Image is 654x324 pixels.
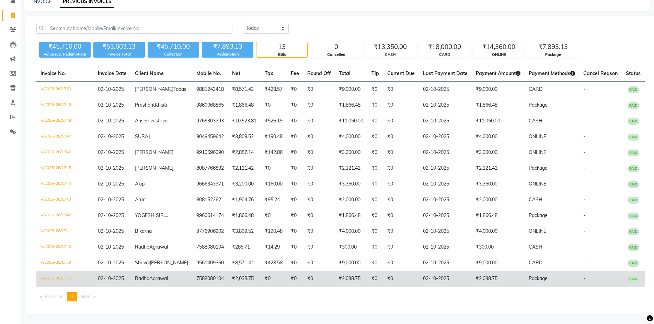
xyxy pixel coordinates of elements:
[303,97,335,113] td: ₹0
[419,97,472,113] td: 02-10-2025
[628,149,639,156] span: PAID
[135,86,173,92] span: [PERSON_NAME]
[419,224,472,239] td: 02-10-2025
[529,102,548,108] span: Package
[36,160,94,176] td: V/2025-26/1745
[383,145,419,160] td: ₹0
[335,129,367,145] td: ₹4,000.00
[583,196,585,203] span: -
[307,70,331,76] span: Round Off
[36,97,94,113] td: V/2025-26/1749
[261,129,287,145] td: ₹190.48
[148,42,199,51] div: ₹45,710.00
[192,255,228,271] td: 9561409360
[367,160,383,176] td: ₹0
[228,160,261,176] td: ₹2,121.42
[36,271,94,287] td: V/2025-26/1738
[311,52,362,58] div: Cancelled
[291,70,299,76] span: Fee
[529,196,542,203] span: CASH
[365,52,416,58] div: CASH
[583,181,585,187] span: -
[228,239,261,255] td: ₹285.71
[367,82,383,98] td: ₹0
[365,42,416,52] div: ₹13,350.00
[383,271,419,287] td: ₹0
[472,129,525,145] td: ₹4,000.00
[473,42,524,52] div: ₹14,360.00
[628,228,639,235] span: PAID
[192,208,228,224] td: 9960614174
[36,82,94,98] td: V/2025-26/1750
[419,239,472,255] td: 02-10-2025
[303,271,335,287] td: ₹0
[98,133,124,140] span: 02-10-2025
[529,118,542,124] span: CASH
[529,244,542,250] span: CASH
[472,255,525,271] td: ₹9,000.00
[419,271,472,287] td: 02-10-2025
[287,176,303,192] td: ₹0
[261,208,287,224] td: ₹0
[261,145,287,160] td: ₹142.86
[583,149,585,155] span: -
[472,192,525,208] td: ₹2,000.00
[135,102,155,108] span: Prashant
[383,192,419,208] td: ₹0
[529,149,546,155] span: ONLINE
[287,255,303,271] td: ₹0
[228,97,261,113] td: ₹1,866.48
[41,70,66,76] span: Invoice No.
[303,82,335,98] td: ₹0
[628,197,639,204] span: PAID
[367,113,383,129] td: ₹0
[98,228,124,234] span: 02-10-2025
[583,260,585,266] span: -
[628,181,639,188] span: PAID
[261,239,287,255] td: ₹14.29
[192,145,228,160] td: 9910596090
[367,192,383,208] td: ₹0
[202,51,253,57] div: Redemption
[135,260,150,266] span: Shaval
[202,42,253,51] div: ₹7,893.13
[383,208,419,224] td: ₹0
[583,165,585,171] span: -
[583,212,585,218] span: -
[36,239,94,255] td: V/2025-26/1740
[472,82,525,98] td: ₹9,000.00
[583,102,585,108] span: -
[626,70,641,76] span: Status
[335,239,367,255] td: ₹300.00
[383,239,419,255] td: ₹0
[135,165,173,171] span: [PERSON_NAME]
[419,52,470,58] div: CARD
[335,224,367,239] td: ₹4,000.00
[39,51,91,57] div: Value (Ex. Redemption)
[419,208,472,224] td: 02-10-2025
[261,113,287,129] td: ₹526.19
[303,224,335,239] td: ₹0
[419,255,472,271] td: 02-10-2025
[36,208,94,224] td: V/2025-26/1742
[529,165,548,171] span: Package
[256,42,307,52] div: 13
[71,293,73,300] span: 1
[135,149,173,155] span: [PERSON_NAME]
[287,224,303,239] td: ₹0
[628,260,639,267] span: PAID
[192,224,228,239] td: 9776906902
[228,271,261,287] td: ₹2,038.75
[150,260,188,266] span: [PERSON_NAME]
[45,293,64,300] span: Previous
[335,208,367,224] td: ₹1,866.48
[36,145,94,160] td: V/2025-26/1746
[367,176,383,192] td: ₹0
[335,145,367,160] td: ₹3,000.00
[261,255,287,271] td: ₹428.58
[529,212,548,218] span: Package
[135,212,168,218] span: YOGESH SIR....
[387,70,415,76] span: Current Due
[367,208,383,224] td: ₹0
[628,213,639,219] span: PAID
